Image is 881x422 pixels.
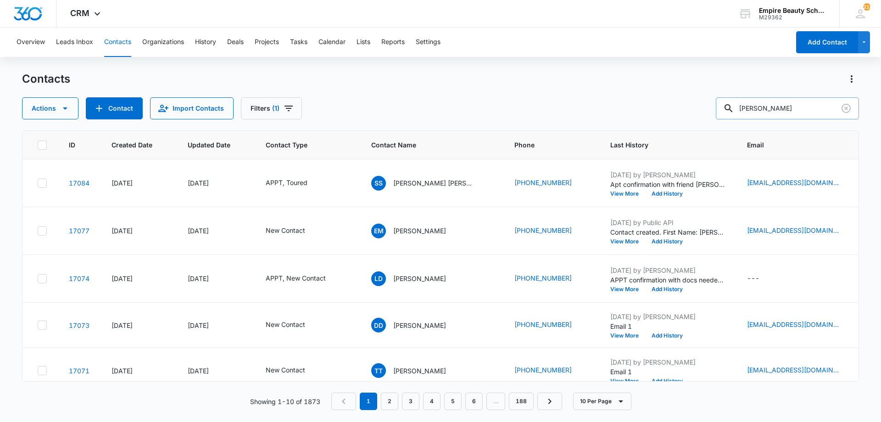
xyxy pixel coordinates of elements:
[227,28,244,57] button: Deals
[381,28,405,57] button: Reports
[266,320,322,331] div: Contact Type - New Contact - Select to Edit Field
[86,97,143,119] button: Add Contact
[610,239,645,244] button: View More
[371,140,479,150] span: Contact Name
[610,170,725,180] p: [DATE] by [PERSON_NAME]
[610,333,645,338] button: View More
[759,14,826,21] div: account id
[290,28,307,57] button: Tasks
[514,320,588,331] div: Phone - +1 (603) 550-9353 - Select to Edit Field
[844,72,859,86] button: Actions
[255,28,279,57] button: Projects
[142,28,184,57] button: Organizations
[188,321,244,330] div: [DATE]
[759,7,826,14] div: account name
[610,265,725,275] p: [DATE] by [PERSON_NAME]
[104,28,131,57] button: Contacts
[610,312,725,321] p: [DATE] by [PERSON_NAME]
[371,224,386,238] span: EM
[371,271,463,286] div: Contact Name - Laney Delapena - Select to Edit Field
[610,180,725,189] p: Apt confirmation with friend [PERSON_NAME] to enroll for classes 10/30
[17,28,45,57] button: Overview
[747,178,855,189] div: Email - bmantha24@gmail.com - Select to Edit Field
[610,275,725,285] p: APPT confirmation with docs needed and link/code to FAFSA
[188,226,244,236] div: [DATE]
[514,365,572,375] a: [PHONE_NUMBER]
[371,363,463,378] div: Contact Name - Taryn Tubman - Select to Edit Field
[318,28,346,57] button: Calendar
[371,176,492,191] div: Contact Name - Samantha St Jean - Select to Edit Field
[266,365,322,376] div: Contact Type - New Contact - Select to Edit Field
[514,178,572,187] a: [PHONE_NUMBER]
[360,393,377,410] em: 1
[250,397,320,406] p: Showing 1-10 of 1873
[371,176,386,191] span: SS
[645,191,689,197] button: Add History
[266,225,305,235] div: New Contact
[747,225,839,235] a: [EMAIL_ADDRESS][DOMAIN_NAME]
[195,28,216,57] button: History
[747,320,839,329] a: [EMAIL_ADDRESS][DOMAIN_NAME]
[747,320,855,331] div: Email - dddriscoll81@gmail.com - Select to Edit Field
[465,393,483,410] a: Page 6
[69,140,76,150] span: ID
[188,178,244,188] div: [DATE]
[514,178,588,189] div: Phone - (603) 548-1233 - Select to Edit Field
[381,393,398,410] a: Page 2
[266,273,342,284] div: Contact Type - APPT, New Contact - Select to Edit Field
[747,225,855,236] div: Email - emeliapearl66@gmail.com - Select to Edit Field
[747,178,839,187] a: [EMAIL_ADDRESS][DOMAIN_NAME]
[266,178,307,187] div: APPT, Toured
[241,97,302,119] button: Filters
[514,365,588,376] div: Phone - +1 (603) 558-7495 - Select to Edit Field
[272,105,279,112] span: (1)
[112,178,166,188] div: [DATE]
[444,393,462,410] a: Page 5
[69,179,89,187] a: Navigate to contact details page for Samantha St Jean
[573,393,631,410] button: 10 Per Page
[371,271,386,286] span: LD
[716,97,859,119] input: Search Contacts
[22,97,78,119] button: Actions
[514,273,588,284] div: Phone - (978) 989-3314 - Select to Edit Field
[112,226,166,236] div: [DATE]
[70,8,89,18] span: CRM
[188,140,230,150] span: Updated Date
[357,28,370,57] button: Lists
[610,378,645,384] button: View More
[266,320,305,329] div: New Contact
[402,393,419,410] a: Page 3
[112,321,166,330] div: [DATE]
[112,274,166,283] div: [DATE]
[331,393,562,410] nav: Pagination
[747,273,776,284] div: Email - - Select to Edit Field
[610,140,712,150] span: Last History
[393,178,476,188] p: [PERSON_NAME] [PERSON_NAME]
[610,367,725,377] p: Email 1
[537,393,562,410] a: Next Page
[645,333,689,338] button: Add History
[371,363,386,378] span: TT
[150,97,234,119] button: Import Contacts
[266,273,326,283] div: APPT, New Contact
[266,225,322,236] div: Contact Type - New Contact - Select to Edit Field
[610,357,725,367] p: [DATE] by [PERSON_NAME]
[514,273,572,283] a: [PHONE_NUMBER]
[393,321,446,330] p: [PERSON_NAME]
[69,367,89,375] a: Navigate to contact details page for Taryn Tubman
[514,225,588,236] div: Phone - (603) 757-9624 - Select to Edit Field
[610,227,725,237] p: Contact created. First Name: [PERSON_NAME] Last Name: [PERSON_NAME] Source: Form - Contact Us Sta...
[423,393,440,410] a: Page 4
[514,225,572,235] a: [PHONE_NUMBER]
[863,3,870,11] span: 218
[112,140,152,150] span: Created Date
[747,273,759,284] div: ---
[645,287,689,292] button: Add History
[747,365,839,375] a: [EMAIL_ADDRESS][DOMAIN_NAME]
[69,321,89,329] a: Navigate to contact details page for Denise Driscoll
[514,320,572,329] a: [PHONE_NUMBER]
[393,274,446,283] p: [PERSON_NAME]
[69,275,89,282] a: Navigate to contact details page for Laney Delapena
[610,218,725,227] p: [DATE] by Public API
[645,239,689,244] button: Add History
